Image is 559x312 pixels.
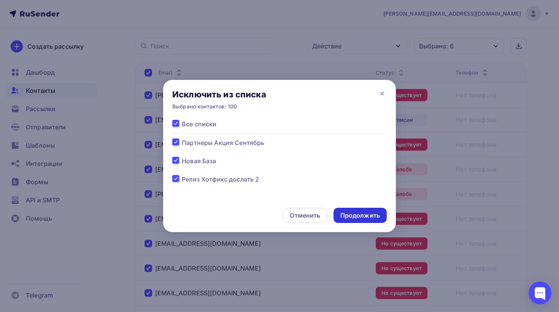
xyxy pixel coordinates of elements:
span: Новая База [182,156,216,166]
div: Исключить из списка [172,89,266,100]
span: Релиз Хотфикс дослать 2 [182,175,259,184]
div: Отменить [290,211,320,220]
div: Продолжить [340,211,380,220]
span: Все списки [182,119,216,129]
div: Выбрано контактов: 100 [172,103,266,110]
span: Партнеры Акция Сентябрь [182,138,264,147]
